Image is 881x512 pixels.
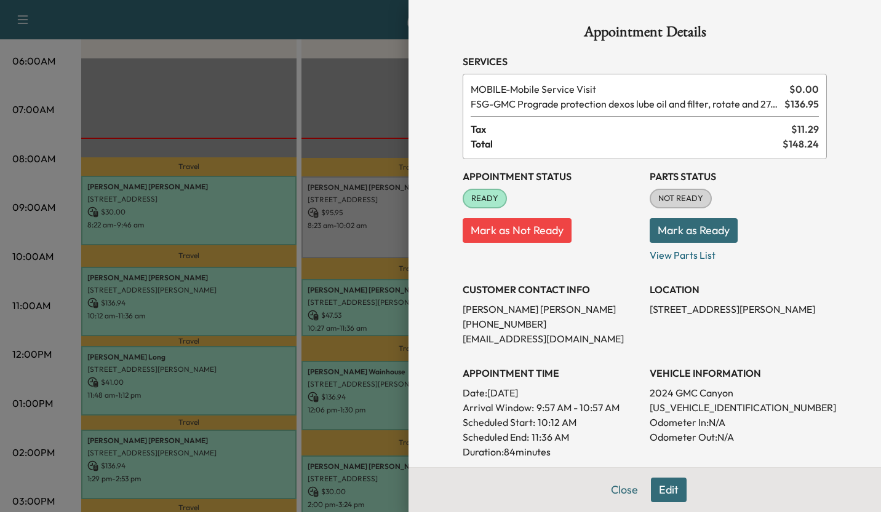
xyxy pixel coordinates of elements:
[650,400,827,415] p: [US_VEHICLE_IDENTIFICATION_NUMBER]
[463,317,640,331] p: [PHONE_NUMBER]
[651,192,711,205] span: NOT READY
[650,415,827,430] p: Odometer In: N/A
[463,282,640,297] h3: CUSTOMER CONTACT INFO
[650,366,827,380] h3: VEHICLE INFORMATION
[650,169,827,184] h3: Parts Status
[463,366,640,380] h3: APPOINTMENT TIME
[791,122,819,136] span: $ 11.29
[650,302,827,317] p: [STREET_ADDRESS][PERSON_NAME]
[463,400,640,415] p: Arrival Window:
[463,385,640,400] p: Date: [DATE]
[463,218,572,243] button: Mark as Not Ready
[463,169,640,184] h3: Appointment Status
[650,282,827,297] h3: LOCATION
[471,96,779,111] span: GMC Prograde protection dexos lube oil and filter, rotate and 27-point inspection.
[784,96,819,111] span: $ 136.95
[650,385,827,400] p: 2024 GMC Canyon
[536,400,620,415] span: 9:57 AM - 10:57 AM
[603,478,646,502] button: Close
[463,444,640,459] p: Duration: 84 minutes
[463,302,640,317] p: [PERSON_NAME] [PERSON_NAME]
[783,136,819,151] span: $ 148.24
[463,54,827,69] h3: Services
[532,430,569,444] p: 11:36 AM
[650,218,738,243] button: Mark as Ready
[651,478,687,502] button: Edit
[471,136,783,151] span: Total
[650,243,827,262] p: View Parts List
[463,430,529,444] p: Scheduled End:
[463,415,535,430] p: Scheduled Start:
[538,415,576,430] p: 10:12 AM
[464,192,506,205] span: READY
[471,82,784,96] span: Mobile Service Visit
[463,331,640,346] p: [EMAIL_ADDRESS][DOMAIN_NAME]
[650,430,827,444] p: Odometer Out: N/A
[463,25,827,44] h1: Appointment Details
[789,82,819,96] span: $ 0.00
[471,122,791,136] span: Tax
